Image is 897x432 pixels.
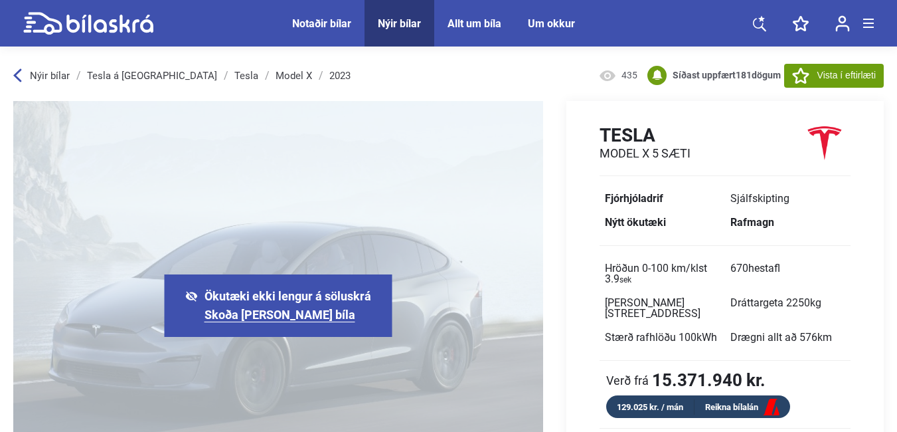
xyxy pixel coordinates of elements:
[605,192,663,205] b: Fjórhjóladrif
[748,262,780,274] span: hestafl
[292,17,351,30] a: Notaðir bílar
[30,70,70,82] span: Nýir bílar
[600,146,691,161] h2: Model X 5 sæti
[234,70,258,81] a: Tesla
[605,262,707,285] span: Hröðun 0-100 km/klst 3.9
[378,17,421,30] a: Nýir bílar
[329,70,351,81] a: 2023
[605,331,717,344] span: Stærð rafhlöðu 100
[694,399,790,416] a: Reikna bílalán
[606,374,649,387] span: Verð frá
[784,64,884,88] button: Vista í eftirlæti
[736,70,752,80] span: 181
[204,290,371,302] div: Ökutæki ekki lengur á söluskrá
[817,68,876,82] span: Vista í eftirlæti
[605,216,666,229] b: Nýtt ökutæki
[730,192,789,205] span: Sjálfskipting
[810,296,821,309] span: kg
[730,296,821,309] span: Dráttargeta 2250
[605,296,700,320] span: [PERSON_NAME][STREET_ADDRESS]
[528,17,575,30] a: Um okkur
[817,331,832,344] span: km
[276,70,312,81] a: Model X
[730,216,774,229] b: Rafmagn
[835,15,850,32] img: user-login.svg
[619,275,631,284] sub: sek
[600,124,691,146] h1: Tesla
[87,70,217,81] a: Tesla á [GEOGRAPHIC_DATA]
[606,399,694,415] div: 129.025 kr. / mán
[448,17,501,30] a: Allt um bíla
[696,331,717,344] span: kWh
[730,331,832,344] span: Drægni allt að 576
[204,308,355,322] a: Skoða [PERSON_NAME] bíla
[652,372,766,389] b: 15.371.940 kr.
[621,69,638,82] span: 435
[673,70,781,80] b: Síðast uppfært dögum
[730,262,780,274] span: 670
